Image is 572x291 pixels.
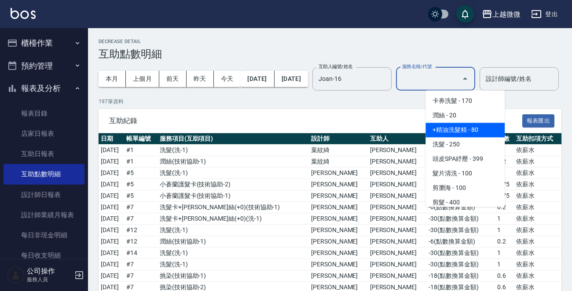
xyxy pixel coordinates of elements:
td: 依薪水 [514,145,561,156]
button: [DATE] [240,71,274,87]
td: -6 ( 點數換算金額 ) [426,236,495,247]
span: 頭皮SPA紓壓 - 399 [425,152,505,166]
td: [PERSON_NAME] [309,259,368,270]
button: 櫃檯作業 [4,32,84,55]
td: -30 ( 點數換算金額 ) [426,213,495,225]
td: [PERSON_NAME] [368,259,427,270]
td: [DATE] [99,167,124,179]
td: [DATE] [99,247,124,259]
td: [PERSON_NAME] [368,247,427,259]
button: 報表及分析 [4,77,84,100]
td: 小蒼蘭護髮卡 ( 技術協助-2 ) [158,179,309,190]
th: 互助扣項方式 [514,133,561,145]
td: 依薪水 [514,225,561,236]
a: 設計師日報表 [4,185,84,205]
td: [DATE] [99,156,124,167]
button: 上越微微 [478,5,524,23]
button: Close [458,72,472,86]
td: 依薪水 [514,190,561,202]
td: [PERSON_NAME] [309,179,368,190]
td: # 5 [124,167,158,179]
p: 服務人員 [27,276,72,284]
span: +精油洗髮精 - 80 [425,123,505,137]
th: 服務項目(互助項目) [158,133,309,145]
td: 葉紋綺 [309,156,368,167]
td: # 7 [124,270,158,282]
td: # 7 [124,202,158,213]
td: [DATE] [99,270,124,282]
button: 本月 [99,71,126,87]
td: # 5 [124,190,158,202]
td: [DATE] [99,145,124,156]
td: 1 [495,247,514,259]
a: 每日非現金明細 [4,225,84,245]
td: 0.2 [495,202,514,213]
span: 潤絲 - 20 [425,108,505,123]
td: [PERSON_NAME] [368,145,427,156]
label: 服務名稱/代號 [402,63,432,70]
button: 上個月 [126,71,159,87]
td: # 7 [124,259,158,270]
img: Person [7,266,25,284]
button: 今天 [214,71,241,87]
span: 剪瀏海 - 100 [425,181,505,195]
td: 1 [495,213,514,225]
td: 依薪水 [514,247,561,259]
td: [DATE] [99,190,124,202]
span: 髮片清洗 - 100 [425,166,505,181]
td: [DATE] [99,225,124,236]
td: 洗髮卡+[PERSON_NAME]絲(+0) ( 洗-1 ) [158,213,309,225]
td: 葉紋綺 [309,145,368,156]
td: [PERSON_NAME] [309,202,368,213]
td: [PERSON_NAME] [309,236,368,247]
span: 互助紀錄 [109,116,522,125]
td: 依薪水 [514,202,561,213]
td: # 1 [124,145,158,156]
td: # 12 [124,225,158,236]
button: 昨天 [187,71,214,87]
th: 互助人 [368,133,427,145]
td: [PERSON_NAME] [309,247,368,259]
td: [PERSON_NAME] [368,202,427,213]
td: -30 ( 點數換算金額 ) [426,225,495,236]
td: [PERSON_NAME] [368,179,427,190]
td: 0.6 [495,270,514,282]
td: # 5 [124,179,158,190]
td: -6 ( 點數換算金額 ) [426,202,495,213]
button: 前天 [159,71,187,87]
td: [PERSON_NAME] [309,270,368,282]
th: 日期 [99,133,124,145]
td: 依薪水 [514,213,561,225]
td: # 1 [124,156,158,167]
td: [PERSON_NAME] [368,270,427,282]
label: 互助人編號/姓名 [319,63,353,70]
td: 依薪水 [514,167,561,179]
td: # 7 [124,213,158,225]
a: 報表匯出 [522,116,555,124]
h5: 公司操作 [27,267,72,276]
td: [PERSON_NAME] [309,167,368,179]
td: 洗髮卡+[PERSON_NAME]絲(+0) ( 技術協助-1 ) [158,202,309,213]
td: [PERSON_NAME] [368,225,427,236]
td: 挑染 ( 技術協助-1 ) [158,270,309,282]
td: 洗髮 ( 洗-1 ) [158,225,309,236]
td: # 12 [124,236,158,247]
td: [DATE] [99,202,124,213]
a: 報表目錄 [4,103,84,124]
button: 登出 [528,6,561,22]
td: -18 ( 點數換算金額 ) [426,270,495,282]
td: 依薪水 [514,179,561,190]
td: 1 [495,259,514,270]
th: 帳單編號 [124,133,158,145]
td: 洗髮 ( 洗-1 ) [158,167,309,179]
a: 互助日報表 [4,144,84,164]
a: 設計師業績月報表 [4,205,84,225]
td: 0.2 [495,236,514,247]
td: [DATE] [99,236,124,247]
td: 依薪水 [514,236,561,247]
td: -30 ( 點數換算金額 ) [426,247,495,259]
td: [PERSON_NAME] [368,213,427,225]
td: 1 [495,225,514,236]
td: 潤絲 ( 技術協助-1 ) [158,236,309,247]
a: 每日收支明細 [4,245,84,266]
